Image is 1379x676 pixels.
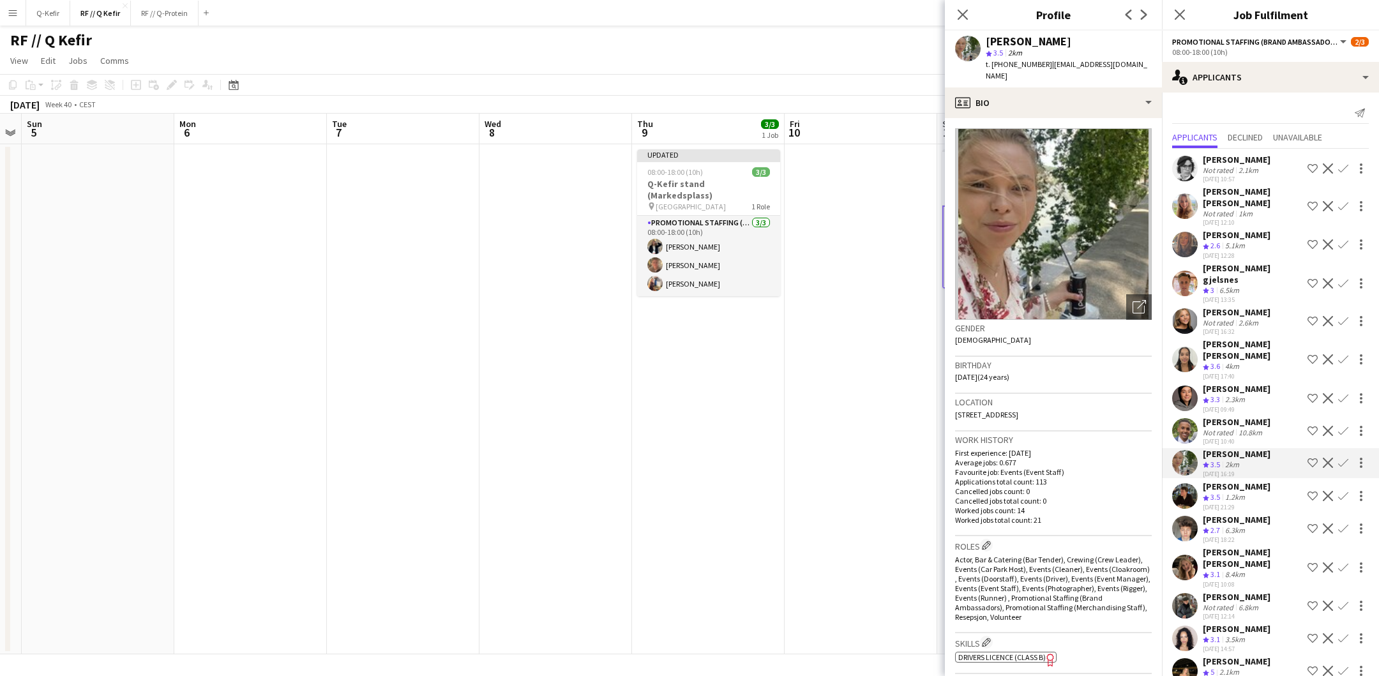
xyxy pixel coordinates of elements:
[955,448,1152,458] p: First experience: [DATE]
[945,6,1162,23] h3: Profile
[1203,591,1270,603] div: [PERSON_NAME]
[10,98,40,111] div: [DATE]
[1223,569,1247,580] div: 8.4km
[1210,569,1220,579] span: 3.1
[1203,262,1302,285] div: [PERSON_NAME] gjelsnes
[1203,318,1236,327] div: Not rated
[1203,546,1302,569] div: [PERSON_NAME] [PERSON_NAME]
[1223,361,1242,372] div: 4km
[1203,405,1270,414] div: [DATE] 09:49
[752,167,770,177] span: 3/3
[485,118,501,130] span: Wed
[1203,154,1270,165] div: [PERSON_NAME]
[986,59,1147,80] span: | [EMAIL_ADDRESS][DOMAIN_NAME]
[1223,241,1247,252] div: 5.1km
[63,52,93,69] a: Jobs
[637,216,780,296] app-card-role: Promotional Staffing (Brand Ambassadors)3/308:00-18:00 (10h)[PERSON_NAME][PERSON_NAME][PERSON_NAME]
[1217,285,1242,296] div: 6.5km
[1162,62,1379,93] div: Applicants
[1203,428,1236,437] div: Not rated
[1236,165,1261,175] div: 2.1km
[68,55,87,66] span: Jobs
[635,125,653,140] span: 9
[955,372,1009,382] span: [DATE] (24 years)
[955,467,1152,477] p: Favourite job: Events (Event Staff)
[1223,635,1247,645] div: 3.5km
[330,125,347,140] span: 7
[955,486,1152,496] p: Cancelled jobs count: 0
[637,178,780,201] h3: Q-Kefir stand (Markedsplass)
[942,168,1085,191] h3: Q-Kefir stand (Markedsplass)
[1203,252,1270,260] div: [DATE] 12:28
[1203,514,1270,525] div: [PERSON_NAME]
[1223,492,1247,503] div: 1.2km
[1172,133,1217,142] span: Applicants
[1172,47,1369,57] div: 08:00-18:00 (10h)
[1203,448,1270,460] div: [PERSON_NAME]
[27,118,42,130] span: Sun
[955,322,1152,334] h3: Gender
[955,434,1152,446] h3: Work history
[955,410,1018,419] span: [STREET_ADDRESS]
[1236,209,1255,218] div: 1km
[1210,492,1220,502] span: 3.5
[1223,525,1247,536] div: 6.3km
[942,149,1085,289] app-job-card: 08:00-18:00 (10h)2/3Q-Kefir stand (Markedsplass) [GEOGRAPHIC_DATA]1 RolePromotional Staffing (Bra...
[10,31,92,50] h1: RF // Q Kefir
[1203,165,1236,175] div: Not rated
[1210,241,1220,250] span: 2.6
[79,100,96,109] div: CEST
[1210,394,1220,404] span: 3.3
[36,52,61,69] a: Edit
[1203,645,1270,653] div: [DATE] 14:57
[637,149,780,160] div: Updated
[177,125,196,140] span: 6
[179,118,196,130] span: Mon
[955,636,1152,649] h3: Skills
[1210,525,1220,535] span: 2.7
[26,1,70,26] button: Q-Kefir
[1273,133,1322,142] span: Unavailable
[5,52,33,69] a: View
[790,118,800,130] span: Fri
[1236,603,1261,612] div: 6.8km
[993,48,1003,57] span: 3.5
[1228,133,1263,142] span: Declined
[637,149,780,296] app-job-card: Updated08:00-18:00 (10h)3/3Q-Kefir stand (Markedsplass) [GEOGRAPHIC_DATA]1 RolePromotional Staffi...
[751,202,770,211] span: 1 Role
[1351,37,1369,47] span: 2/3
[1203,416,1270,428] div: [PERSON_NAME]
[41,55,56,66] span: Edit
[955,477,1152,486] p: Applications total count: 113
[1006,48,1025,57] span: 2km
[762,130,778,140] div: 1 Job
[955,458,1152,467] p: Average jobs: 0.677
[1203,503,1270,511] div: [DATE] 21:29
[42,100,74,109] span: Week 40
[1203,306,1270,318] div: [PERSON_NAME]
[940,125,956,140] span: 11
[942,206,1085,289] app-card-role: Promotional Staffing (Brand Ambassadors)9I16A2/308:00-18:00 (10h)[PERSON_NAME][PERSON_NAME]
[1203,338,1302,361] div: [PERSON_NAME] [PERSON_NAME]
[1236,318,1261,327] div: 2.6km
[332,118,347,130] span: Tue
[1203,656,1270,667] div: [PERSON_NAME]
[1203,229,1270,241] div: [PERSON_NAME]
[1126,294,1152,320] div: Open photos pop-in
[1210,460,1220,469] span: 3.5
[955,359,1152,371] h3: Birthday
[945,87,1162,118] div: Bio
[942,118,956,130] span: Sat
[1203,296,1302,304] div: [DATE] 13:35
[955,496,1152,506] p: Cancelled jobs total count: 0
[955,539,1152,552] h3: Roles
[100,55,129,66] span: Comms
[656,202,726,211] span: [GEOGRAPHIC_DATA]
[955,396,1152,408] h3: Location
[1223,460,1242,470] div: 2km
[1203,175,1270,183] div: [DATE] 10:57
[761,119,779,129] span: 3/3
[1203,536,1270,544] div: [DATE] 18:22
